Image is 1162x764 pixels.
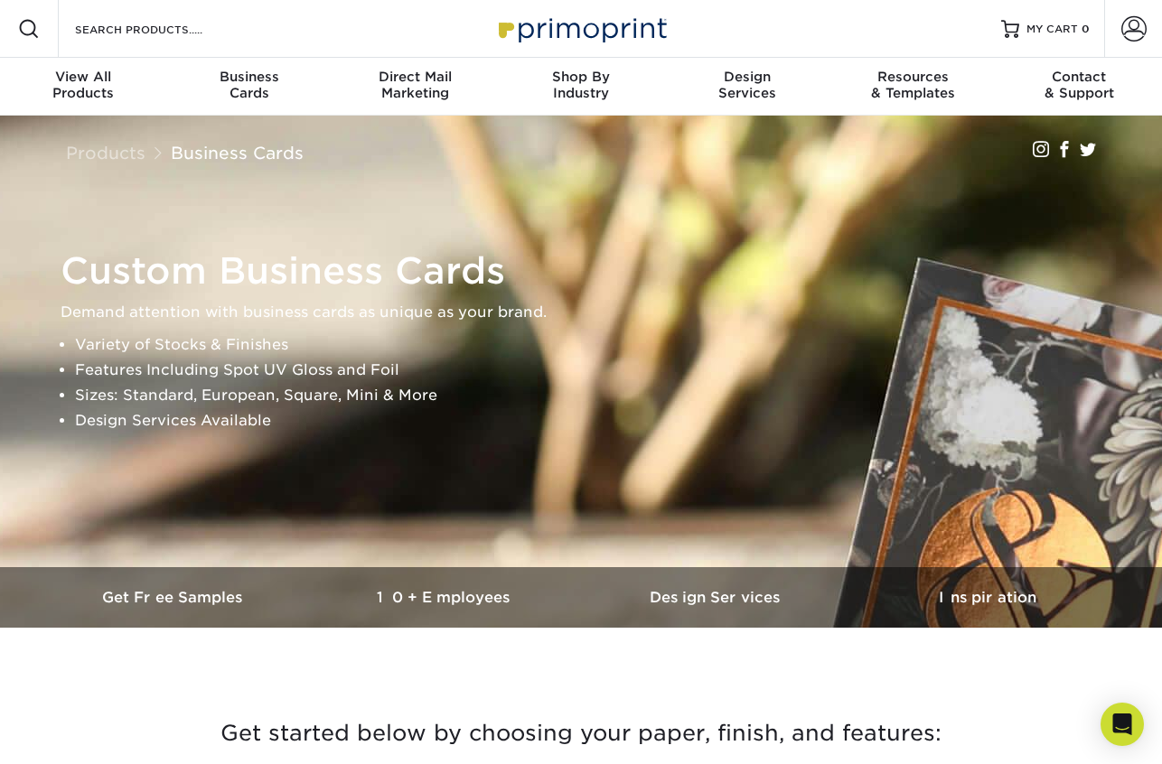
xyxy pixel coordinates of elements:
a: Design Services [581,567,852,628]
a: DesignServices [664,58,830,116]
div: & Templates [830,69,997,101]
div: Services [664,69,830,101]
a: Get Free Samples [39,567,310,628]
span: Shop By [498,69,664,85]
a: Resources& Templates [830,58,997,116]
p: Demand attention with business cards as unique as your brand. [61,300,1118,325]
img: Primoprint [491,9,671,48]
li: Sizes: Standard, European, Square, Mini & More [75,383,1118,408]
h3: 10+ Employees [310,589,581,606]
li: Design Services Available [75,408,1118,433]
span: Contact [996,69,1162,85]
a: BusinessCards [166,58,333,116]
li: Features Including Spot UV Gloss and Foil [75,358,1118,383]
h3: Inspiration [852,589,1123,606]
a: Direct MailMarketing [332,58,498,116]
a: Shop ByIndustry [498,58,664,116]
a: Inspiration [852,567,1123,628]
iframe: Google Customer Reviews [5,709,154,758]
div: Open Intercom Messenger [1101,703,1144,746]
h1: Custom Business Cards [61,249,1118,293]
li: Variety of Stocks & Finishes [75,332,1118,358]
div: Industry [498,69,664,101]
span: Resources [830,69,997,85]
a: 10+ Employees [310,567,581,628]
a: Products [66,143,145,163]
div: Cards [166,69,333,101]
span: Design [664,69,830,85]
div: Marketing [332,69,498,101]
a: Contact& Support [996,58,1162,116]
h3: Design Services [581,589,852,606]
span: 0 [1082,23,1090,35]
input: SEARCH PRODUCTS..... [73,18,249,40]
span: Direct Mail [332,69,498,85]
a: Business Cards [171,143,304,163]
span: Business [166,69,333,85]
h3: Get Free Samples [39,589,310,606]
div: & Support [996,69,1162,101]
span: MY CART [1026,22,1078,37]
